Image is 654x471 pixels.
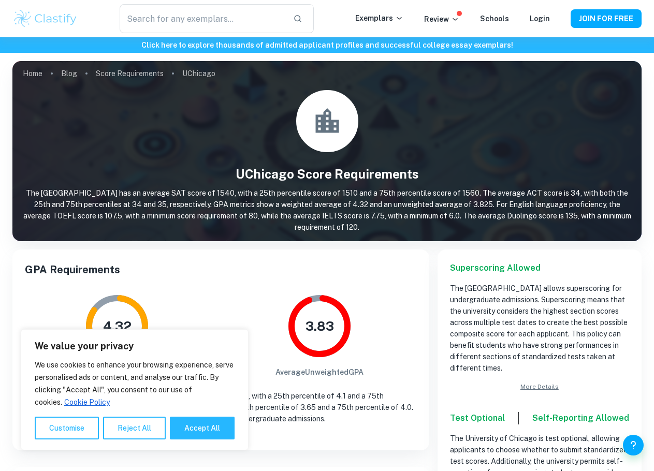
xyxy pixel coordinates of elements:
[35,359,235,408] p: We use cookies to enhance your browsing experience, serve personalised ads or content, and analys...
[571,9,642,28] button: JOIN FOR FREE
[25,262,417,277] h2: GPA Requirements
[182,68,215,79] p: UChicago
[355,12,403,24] p: Exemplars
[35,340,235,352] p: We value your privacy
[450,283,629,374] p: The [GEOGRAPHIC_DATA] allows superscoring for undergraduate admissions. Superscoring means that t...
[305,318,333,334] tspan: 3.83
[21,329,249,450] div: We value your privacy
[120,4,285,33] input: Search for any exemplars...
[170,417,235,439] button: Accept All
[450,262,629,274] h6: Superscoring Allowed
[103,417,166,439] button: Reject All
[450,412,505,424] h6: Test Optional
[2,39,652,51] h6: Click here to explore thousands of admitted applicant profiles and successful college essay exemp...
[64,398,110,407] a: Cookie Policy
[12,187,642,233] p: The [GEOGRAPHIC_DATA] has an average SAT score of 1540, with a 25th percentile score of 1510 and ...
[275,366,364,378] h6: Average Unweighted GPA
[96,66,164,81] a: Score Requirements
[530,14,550,23] a: Login
[623,435,644,455] button: Help and Feedback
[61,66,77,81] a: Blog
[450,382,629,391] a: More Details
[424,13,459,25] p: Review
[12,165,642,183] h1: UChicago Score Requirements
[12,8,78,29] img: Clastify logo
[480,14,509,23] a: Schools
[532,412,629,424] h6: Self-Reporting Allowed
[35,417,99,439] button: Customise
[103,318,132,334] tspan: 4.32
[23,66,42,81] a: Home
